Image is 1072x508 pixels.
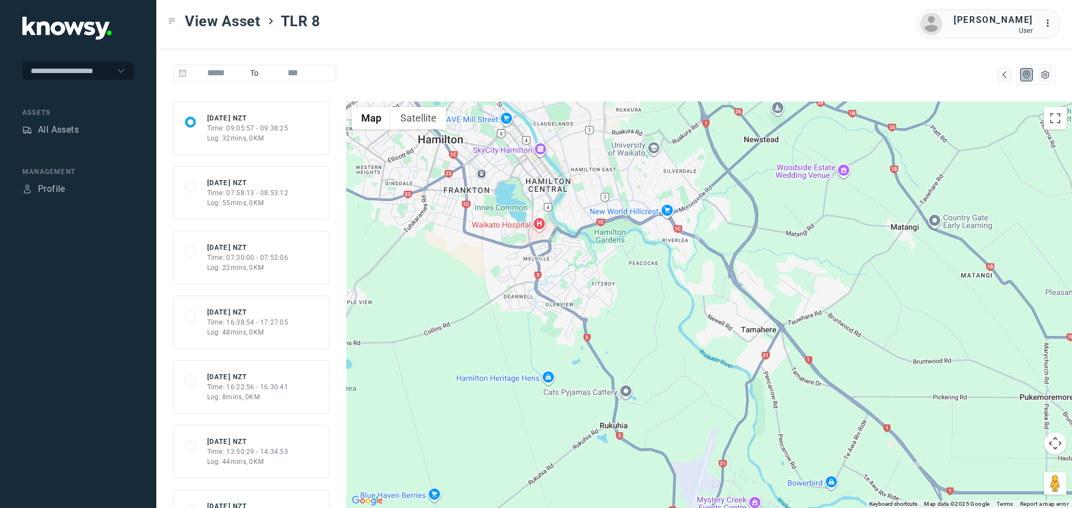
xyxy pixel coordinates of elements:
[22,17,112,40] img: Application Logo
[207,327,289,337] div: Log: 48mins, 0KM
[207,382,289,392] div: Time: 16:22:56 - 16:30:41
[391,107,446,129] button: Show satellite imagery
[207,317,289,327] div: Time: 16:38:54 - 17:27:05
[22,123,79,137] a: AssetsAll Assets
[207,447,289,457] div: Time: 13:50:29 - 14:34:53
[22,184,32,194] div: Profile
[207,263,289,273] div: Log: 22mins, 0KM
[869,500,917,508] button: Keyboard shortcuts
[1044,472,1066,495] button: Drag Pegman onto the map to open Street View
[207,253,289,263] div: Time: 07:30:00 - 07:52:06
[997,501,1013,507] a: Terms (opens in new tab)
[207,457,289,467] div: Log: 44mins, 0KM
[1044,107,1066,129] button: Toggle fullscreen view
[38,123,79,137] div: All Assets
[1045,19,1056,27] tspan: ...
[954,13,1033,27] div: [PERSON_NAME]
[207,133,289,143] div: Log: 32mins, 0KM
[349,494,386,508] a: Open this area in Google Maps (opens a new window)
[1044,432,1066,454] button: Map camera controls
[185,11,261,31] span: View Asset
[1020,501,1069,507] a: Report a map error
[207,123,289,133] div: Time: 09:05:57 - 09:38:25
[349,494,386,508] img: Google
[207,392,289,402] div: Log: 8mins, 0KM
[924,501,989,507] span: Map data ©2025 Google
[38,182,65,196] div: Profile
[1044,17,1057,32] div: :
[207,178,289,188] div: [DATE] NZT
[22,108,134,118] div: Assets
[207,307,289,317] div: [DATE] NZT
[281,11,320,31] span: TLR 8
[207,372,289,382] div: [DATE] NZT
[22,125,32,135] div: Assets
[22,182,65,196] a: ProfileProfile
[1040,70,1050,80] div: List
[22,167,134,177] div: Management
[207,198,289,208] div: Log: 55mins, 0KM
[352,107,391,129] button: Show street map
[207,243,289,253] div: [DATE] NZT
[168,17,176,25] div: Toggle Menu
[920,13,942,35] img: avatar.png
[954,27,1033,35] div: User
[1022,70,1032,80] div: Map
[999,70,1009,80] div: Map
[207,113,289,123] div: [DATE] NZT
[266,17,275,26] div: >
[1044,17,1057,30] div: :
[207,437,289,447] div: [DATE] NZT
[246,65,264,81] span: To
[207,188,289,198] div: Time: 07:58:13 - 08:53:12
